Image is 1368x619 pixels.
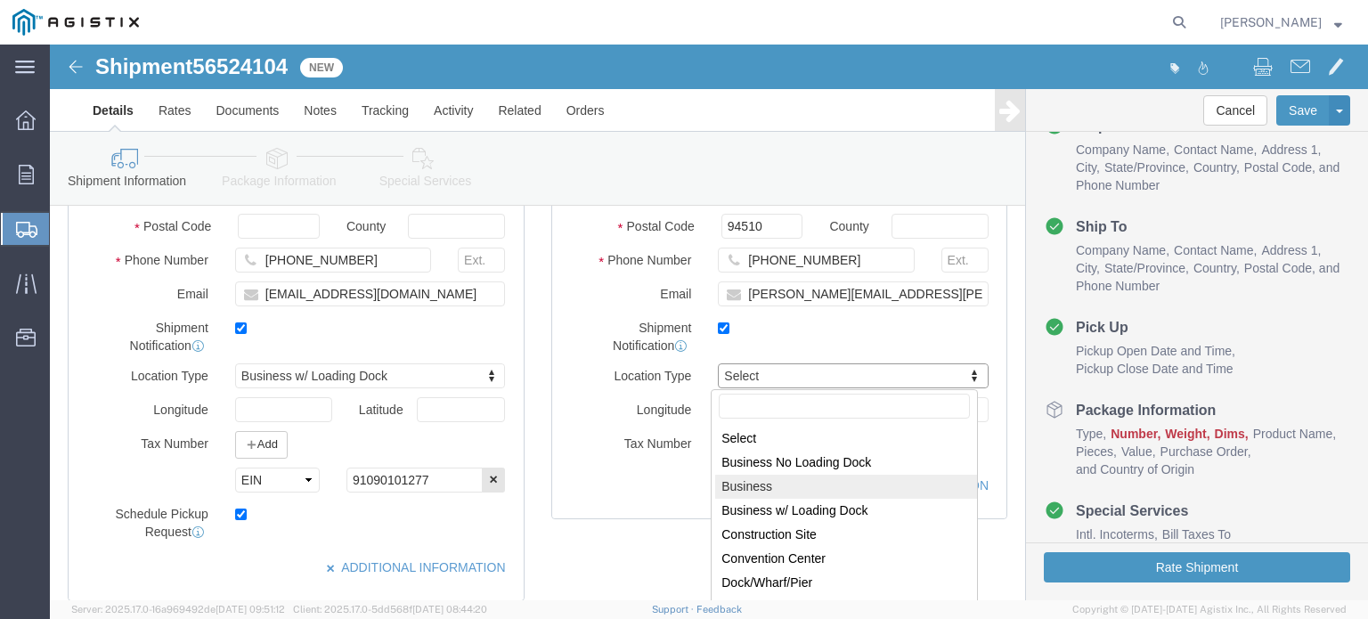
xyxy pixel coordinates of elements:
[216,604,285,615] span: [DATE] 09:51:12
[12,9,139,36] img: logo
[412,604,487,615] span: [DATE] 08:44:20
[652,604,696,615] a: Support
[50,45,1368,600] iframe: FS Legacy Container
[1220,12,1322,32] span: Luke Meiboom
[696,604,742,615] a: Feedback
[293,604,487,615] span: Client: 2025.17.0-5dd568f
[1072,602,1347,617] span: Copyright © [DATE]-[DATE] Agistix Inc., All Rights Reserved
[71,604,285,615] span: Server: 2025.17.0-16a969492de
[1219,12,1343,33] button: [PERSON_NAME]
